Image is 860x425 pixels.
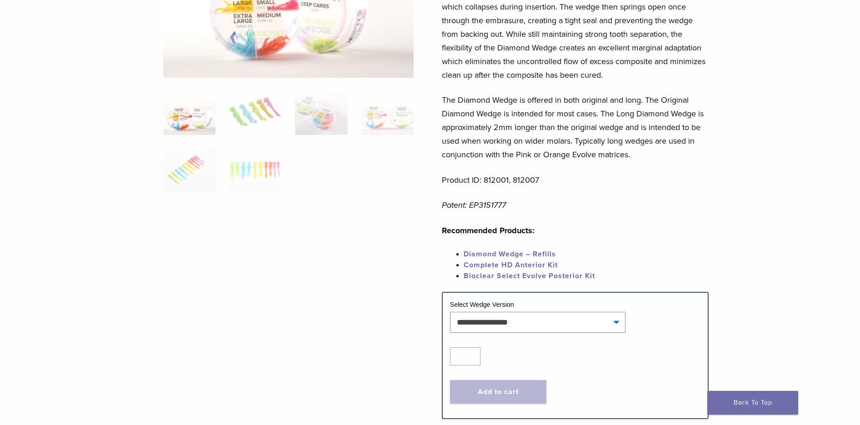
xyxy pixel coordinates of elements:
img: Diamond Wedge Kits - Image 3 [295,90,347,135]
img: Diamond Wedge Kits - Image 4 [361,90,414,135]
a: Complete HD Anterior Kit [464,260,558,270]
img: Diamond Wedge Kits - Image 2 [229,90,281,135]
img: Diamond Wedge Kits - Image 5 [163,147,215,192]
a: Diamond Wedge – Refills [464,250,556,259]
p: Product ID: 812001, 812007 [442,173,709,187]
a: Bioclear Select Evolve Posterior Kit [464,271,595,280]
img: Diamond Wedge Kits - Image 6 [229,147,281,192]
p: The Diamond Wedge is offered in both original and long. The Original Diamond Wedge is intended fo... [442,93,709,161]
label: Select Wedge Version [450,301,514,308]
button: Add to cart [450,380,546,404]
img: Diamond-Wedges-Assorted-3-Copy-e1548779949314-324x324.jpg [163,90,215,135]
strong: Recommended Products: [442,225,535,235]
em: Patent: EP3151777 [442,200,506,210]
a: Back To Top [707,391,798,415]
